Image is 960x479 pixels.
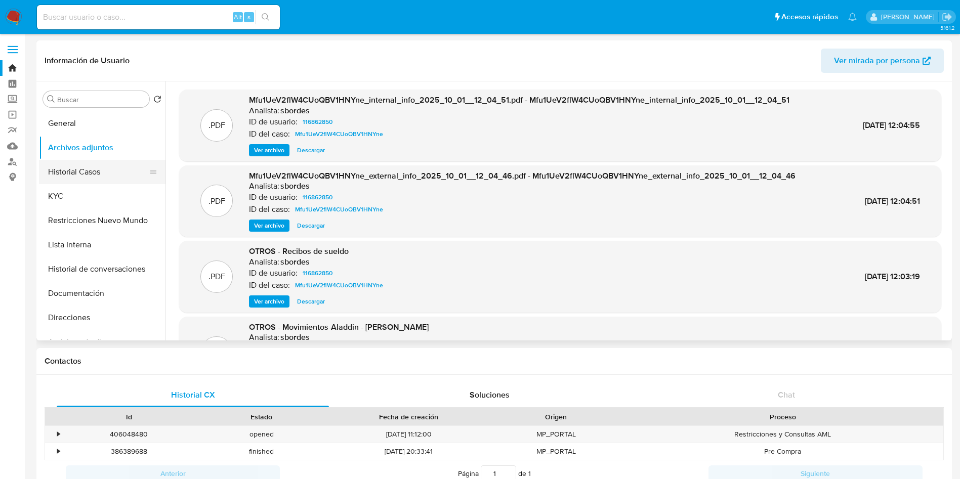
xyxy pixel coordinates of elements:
button: Anticipos de dinero [39,330,165,354]
div: Pre Compra [622,443,943,460]
a: 116862850 [299,267,337,279]
a: 116862850 [299,191,337,203]
div: Estado [202,412,321,422]
div: finished [195,443,328,460]
p: ID de usuario: [249,117,298,127]
button: General [39,111,165,136]
button: Ver archivo [249,144,289,156]
div: [DATE] 11:12:00 [328,426,490,443]
div: Proceso [630,412,936,422]
a: Mfu1UeV2flW4CUoQBV1HNYne [291,203,387,215]
span: OTROS - Recibos de sueldo [249,245,349,257]
button: Archivos adjuntos [39,136,165,160]
span: Ver archivo [254,296,284,307]
span: Ver archivo [254,221,284,231]
div: [DATE] 20:33:41 [328,443,490,460]
span: [DATE] 12:04:55 [863,119,920,131]
div: MP_PORTAL [490,443,622,460]
button: Historial Casos [39,160,157,184]
span: Mfu1UeV2flW4CUoQBV1HNYne [295,279,383,291]
button: Ver archivo [249,220,289,232]
div: Restricciones y Consultas AML [622,426,943,443]
button: Lista Interna [39,233,165,257]
span: Descargar [297,145,325,155]
button: Volver al orden por defecto [153,95,161,106]
h6: sbordes [280,257,310,267]
div: 406048480 [63,426,195,443]
div: 386389688 [63,443,195,460]
span: Historial CX [171,389,215,401]
button: Restricciones Nuevo Mundo [39,208,165,233]
p: Analista: [249,332,279,342]
h1: Contactos [45,356,944,366]
button: Ver mirada por persona [821,49,944,73]
input: Buscar [57,95,145,104]
p: agostina.faruolo@mercadolibre.com [881,12,938,22]
p: Analista: [249,257,279,267]
span: Ver mirada por persona [834,49,920,73]
p: .PDF [208,271,225,282]
span: Alt [234,12,242,22]
a: Salir [942,12,952,22]
button: Direcciones [39,306,165,330]
a: 116862850 [299,116,337,128]
button: Historial de conversaciones [39,257,165,281]
button: Descargar [292,295,330,308]
p: Analista: [249,181,279,191]
span: Mfu1UeV2flW4CUoQBV1HNYne_internal_info_2025_10_01__12_04_51.pdf - Mfu1UeV2flW4CUoQBV1HNYne_intern... [249,94,789,106]
span: Ver archivo [254,145,284,155]
h6: sbordes [280,106,310,116]
div: Fecha de creación [335,412,483,422]
button: Descargar [292,144,330,156]
p: ID del caso: [249,204,290,214]
div: Origen [497,412,615,422]
div: • [57,429,60,439]
button: Descargar [292,220,330,232]
span: 116862850 [303,267,332,279]
button: search-icon [255,10,276,24]
span: Descargar [297,296,325,307]
h6: sbordes [280,332,310,342]
div: opened [195,426,328,443]
a: Notificaciones [848,13,857,21]
p: .PDF [208,196,225,207]
a: Mfu1UeV2flW4CUoQBV1HNYne [291,279,387,291]
span: 116862850 [303,116,332,128]
span: Chat [778,389,795,401]
div: MP_PORTAL [490,426,622,443]
div: Id [70,412,188,422]
p: Analista: [249,106,279,116]
span: [DATE] 12:04:51 [865,195,920,207]
span: 1 [528,468,531,478]
span: Mfu1UeV2flW4CUoQBV1HNYne [295,203,383,215]
span: [DATE] 12:03:19 [865,271,920,282]
p: ID de usuario: [249,268,298,278]
span: s [247,12,251,22]
input: Buscar usuario o caso... [37,11,280,24]
span: Soluciones [470,389,510,401]
span: 116862850 [303,191,332,203]
span: Mfu1UeV2flW4CUoQBV1HNYne [295,128,383,140]
h6: sbordes [280,181,310,191]
span: Mfu1UeV2flW4CUoQBV1HNYne_external_info_2025_10_01__12_04_46.pdf - Mfu1UeV2flW4CUoQBV1HNYne_extern... [249,170,796,182]
button: KYC [39,184,165,208]
h1: Información de Usuario [45,56,130,66]
span: Accesos rápidos [781,12,838,22]
span: Descargar [297,221,325,231]
button: Ver archivo [249,295,289,308]
a: Mfu1UeV2flW4CUoQBV1HNYne [291,128,387,140]
button: Buscar [47,95,55,103]
p: .PDF [208,120,225,131]
p: ID del caso: [249,129,290,139]
button: Documentación [39,281,165,306]
span: OTROS - Movimientos-Aladdin - [PERSON_NAME] [249,321,429,333]
p: ID de usuario: [249,192,298,202]
div: • [57,447,60,456]
p: ID del caso: [249,280,290,290]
